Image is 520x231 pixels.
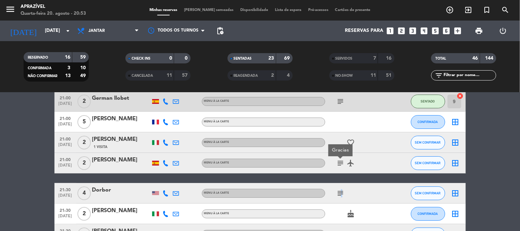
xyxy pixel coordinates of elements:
span: Lista de espera [271,8,305,12]
span: 5 [77,115,91,129]
strong: 10 [80,65,87,70]
span: Menu À La Carte [204,161,229,164]
strong: 11 [371,73,376,78]
strong: 0 [169,56,172,61]
span: Menu À La Carte [204,100,229,102]
span: Menu À La Carte [204,212,229,215]
button: SENTADO [411,95,445,108]
strong: 0 [185,56,189,61]
strong: 57 [182,73,189,78]
span: TOTAL [435,57,446,60]
span: Reservas para [345,28,383,34]
span: 2 [77,95,91,108]
i: [DATE] [5,23,41,38]
button: SEM CONFIRMAR [411,186,445,200]
span: [DATE] [57,193,74,201]
span: [PERSON_NAME] semeadas [181,8,237,12]
span: pending_actions [216,27,224,35]
i: border_all [451,118,460,126]
button: SEM CONFIRMAR [411,156,445,170]
i: looks_one [386,26,395,35]
span: SERVIDOS [336,57,353,60]
div: Gracias [332,147,349,154]
i: filter_list [435,71,443,80]
span: CONFIRMADA [418,212,438,216]
span: CONFIRMADA [28,66,51,70]
input: Filtrar por nome... [443,72,496,79]
span: NÃO CONFIRMAR [28,74,57,78]
strong: 16 [386,56,393,61]
span: 2 [77,156,91,170]
span: Cartões de presente [332,8,374,12]
strong: 144 [485,56,495,61]
i: border_all [451,138,460,147]
i: add_box [454,26,462,35]
span: 1 Visita [94,144,108,150]
span: [DATE] [57,122,74,130]
i: search [501,6,510,14]
strong: 11 [167,73,172,78]
button: menu [5,4,15,17]
span: 21:00 [57,155,74,163]
span: 2 [77,207,91,221]
span: [DATE] [57,143,74,150]
strong: 13 [65,73,71,78]
i: looks_3 [408,26,417,35]
i: subject [337,97,345,106]
i: menu [5,4,15,14]
span: Menu À La Carte [204,141,229,144]
span: [DATE] [57,214,74,222]
span: 21:00 [57,114,74,122]
i: arrow_drop_down [64,27,72,35]
strong: 4 [287,73,291,78]
i: looks_6 [442,26,451,35]
i: exit_to_app [464,6,473,14]
span: Pré-acessos [305,8,332,12]
i: airplanemode_active [347,159,355,167]
span: [DATE] [57,163,74,171]
strong: 3 [68,65,70,70]
span: CANCELADA [132,74,153,77]
i: cake [347,210,355,218]
i: power_settings_new [499,27,507,35]
span: 21:30 [57,206,74,214]
span: RESERVADO [28,56,48,59]
i: favorite_border [347,138,355,147]
div: Quarta-feira 20. agosto - 20:53 [21,10,86,17]
span: Jantar [88,28,105,33]
div: [PERSON_NAME] [92,135,150,144]
span: NO-SHOW [336,74,353,77]
i: looks_4 [420,26,428,35]
i: turned_in_not [483,6,491,14]
strong: 46 [473,56,478,61]
button: CONFIRMADA [411,115,445,129]
i: cancel [457,93,464,99]
i: looks_two [397,26,406,35]
span: 2 [77,136,91,149]
span: SEM CONFIRMAR [415,161,441,165]
strong: 69 [284,56,291,61]
span: 21:00 [57,135,74,143]
i: looks_5 [431,26,440,35]
strong: 23 [269,56,274,61]
div: LOG OUT [491,21,515,41]
div: [PERSON_NAME] [92,114,150,123]
strong: 16 [65,55,70,60]
i: border_all [451,159,460,167]
div: [PERSON_NAME] [92,206,150,215]
strong: 59 [80,55,87,60]
span: CHECK INS [132,57,150,60]
span: 21:30 [57,185,74,193]
span: 4 [77,186,91,200]
strong: 51 [386,73,393,78]
span: SEM CONFIRMAR [415,191,441,195]
strong: 7 [373,56,376,61]
span: SEM CONFIRMAR [415,141,441,144]
span: CONFIRMADA [418,120,438,124]
i: border_all [451,210,460,218]
div: German llobet [92,94,150,103]
span: print [475,27,483,35]
span: REAGENDADA [234,74,258,77]
div: [PERSON_NAME] [92,156,150,165]
span: Disponibilidade [237,8,271,12]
